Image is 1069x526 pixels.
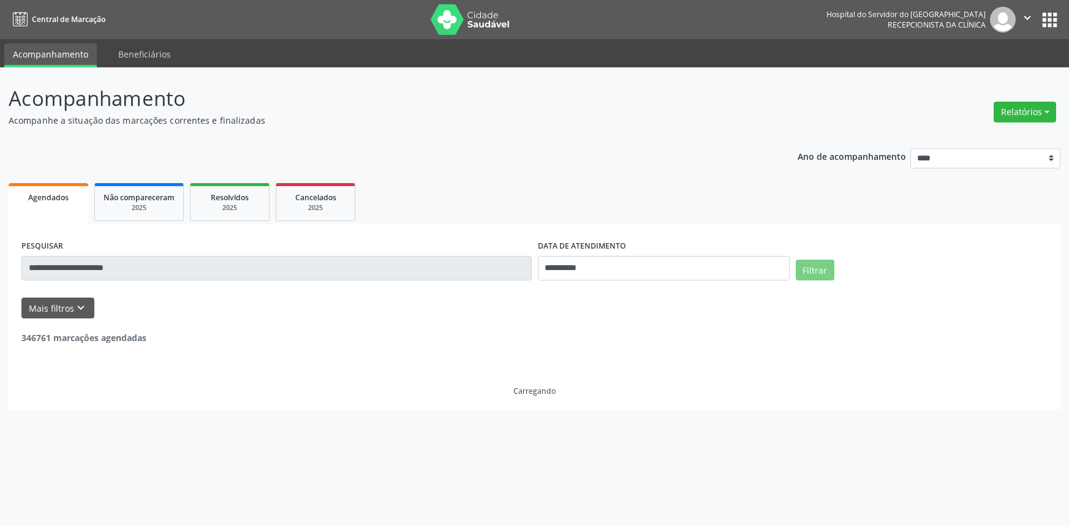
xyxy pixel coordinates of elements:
[888,20,986,30] span: Recepcionista da clínica
[199,203,260,212] div: 2025
[513,386,556,396] div: Carregando
[28,192,69,203] span: Agendados
[4,43,97,67] a: Acompanhamento
[796,260,834,280] button: Filtrar
[9,9,105,29] a: Central de Marcação
[74,301,88,315] i: keyboard_arrow_down
[104,192,175,203] span: Não compareceram
[21,332,146,344] strong: 346761 marcações agendadas
[1039,9,1060,31] button: apps
[826,9,986,20] div: Hospital do Servidor do [GEOGRAPHIC_DATA]
[21,298,94,319] button: Mais filtroskeyboard_arrow_down
[9,83,745,114] p: Acompanhamento
[1021,11,1034,24] i: 
[211,192,249,203] span: Resolvidos
[9,114,745,127] p: Acompanhe a situação das marcações correntes e finalizadas
[110,43,179,65] a: Beneficiários
[798,148,906,163] p: Ano de acompanhamento
[104,203,175,212] div: 2025
[994,102,1056,122] button: Relatórios
[990,7,1016,32] img: img
[285,203,346,212] div: 2025
[32,14,105,24] span: Central de Marcação
[295,192,336,203] span: Cancelados
[1016,7,1039,32] button: 
[21,237,63,256] label: PESQUISAR
[538,237,626,256] label: DATA DE ATENDIMENTO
